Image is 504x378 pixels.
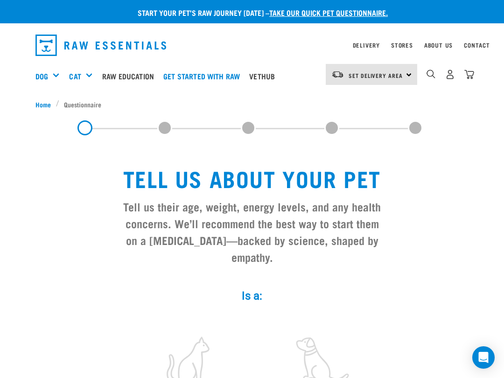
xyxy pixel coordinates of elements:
[119,165,385,190] h1: Tell us about your pet
[161,57,247,95] a: Get started with Raw
[424,43,453,47] a: About Us
[35,99,469,109] nav: breadcrumbs
[35,70,48,82] a: Dog
[112,287,392,304] label: Is a:
[35,99,51,109] span: Home
[464,43,490,47] a: Contact
[331,70,344,79] img: van-moving.png
[353,43,380,47] a: Delivery
[391,43,413,47] a: Stores
[100,57,161,95] a: Raw Education
[35,99,56,109] a: Home
[472,346,495,369] div: Open Intercom Messenger
[269,10,388,14] a: take our quick pet questionnaire.
[119,198,385,265] h3: Tell us their age, weight, energy levels, and any health concerns. We’ll recommend the best way t...
[349,74,403,77] span: Set Delivery Area
[427,70,435,78] img: home-icon-1@2x.png
[69,70,81,82] a: Cat
[445,70,455,79] img: user.png
[247,57,282,95] a: Vethub
[35,35,166,56] img: Raw Essentials Logo
[28,31,476,60] nav: dropdown navigation
[464,70,474,79] img: home-icon@2x.png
